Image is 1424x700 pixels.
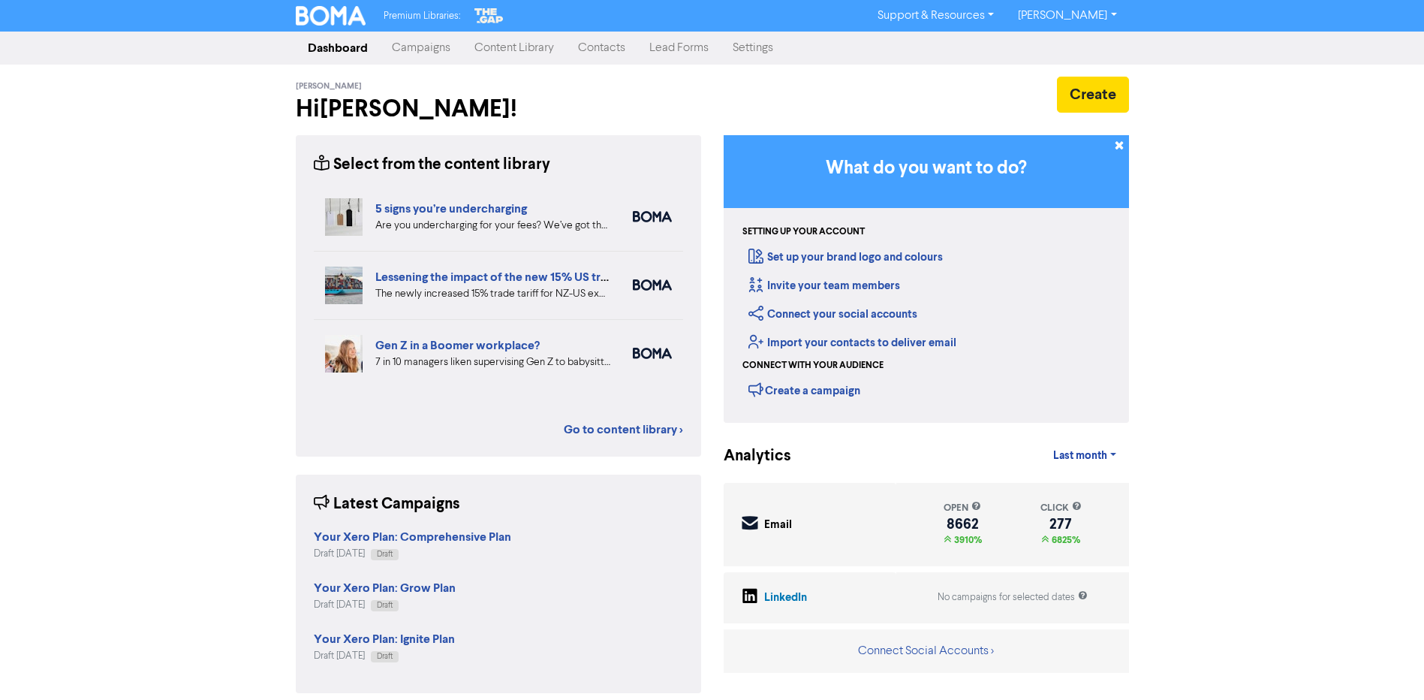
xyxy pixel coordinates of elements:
div: click [1040,501,1082,515]
span: [PERSON_NAME] [296,81,362,92]
div: 277 [1040,518,1082,530]
span: 6825% [1049,534,1080,546]
div: Select from the content library [314,153,550,177]
a: Your Xero Plan: Comprehensive Plan [314,532,511,544]
button: Connect Social Accounts > [857,641,995,661]
div: Draft [DATE] [314,547,511,561]
div: Analytics [724,445,772,468]
a: Go to content library > [564,421,683,439]
div: 8662 [944,518,982,530]
div: Draft [DATE] [314,598,456,612]
div: open [944,501,982,515]
span: Draft [377,602,393,609]
div: LinkedIn [764,590,807,607]
a: [PERSON_NAME] [1006,4,1128,28]
div: 7 in 10 managers liken supervising Gen Z to babysitting or parenting. But is your people manageme... [375,355,610,370]
a: Import your contacts to deliver email [748,336,956,350]
strong: Your Xero Plan: Grow Plan [314,581,456,596]
h2: Hi [PERSON_NAME] ! [296,95,701,123]
div: Are you undercharging for your fees? We’ve got the five warning signs that can help you diagnose ... [375,218,610,234]
div: Latest Campaigns [314,493,460,516]
a: Invite your team members [748,279,900,293]
div: Setting up your account [742,225,865,239]
a: Lead Forms [637,33,721,63]
a: Contacts [566,33,637,63]
strong: Your Xero Plan: Ignite Plan [314,632,455,647]
a: Lessening the impact of the new 15% US trade tariff [375,270,650,285]
img: boma [633,348,672,359]
img: boma [633,279,672,291]
span: Last month [1053,449,1107,463]
span: Draft [377,653,393,660]
a: Dashboard [296,33,380,63]
span: Premium Libraries: [384,11,460,21]
div: Connect with your audience [742,359,884,373]
strong: Your Xero Plan: Comprehensive Plan [314,530,511,545]
h3: What do you want to do? [746,158,1106,180]
img: BOMA Logo [296,6,366,26]
a: Gen Z in a Boomer workplace? [375,338,540,353]
iframe: Chat Widget [1349,628,1424,700]
a: Campaigns [380,33,462,63]
div: Email [764,517,792,534]
div: No campaigns for selected dates [938,590,1088,605]
div: Draft [DATE] [314,649,455,663]
a: Set up your brand logo and colours [748,250,943,264]
span: Draft [377,551,393,558]
a: Last month [1041,441,1128,471]
div: Getting Started in BOMA [724,135,1129,423]
img: The Gap [472,6,505,26]
a: Support & Resources [866,4,1006,28]
a: Content Library [462,33,566,63]
a: Your Xero Plan: Grow Plan [314,583,456,595]
button: Create [1057,77,1129,113]
div: The newly increased 15% trade tariff for NZ-US exports could well have a major impact on your mar... [375,286,610,302]
span: 3910% [951,534,982,546]
img: boma_accounting [633,211,672,222]
a: Connect your social accounts [748,307,917,321]
div: Create a campaign [748,379,860,401]
a: Settings [721,33,785,63]
a: Your Xero Plan: Ignite Plan [314,634,455,646]
a: 5 signs you’re undercharging [375,201,527,216]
